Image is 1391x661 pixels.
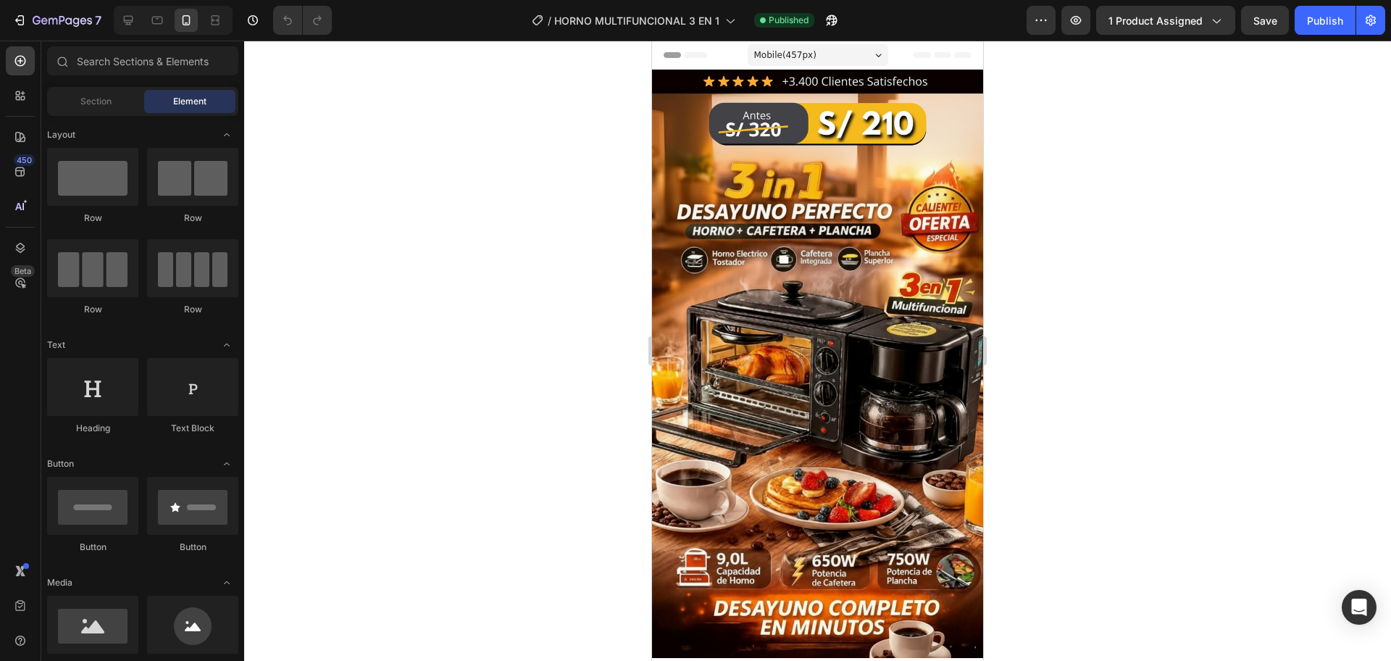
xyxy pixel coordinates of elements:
span: Layout [47,128,75,141]
button: Publish [1295,6,1356,35]
div: Button [47,541,138,554]
span: Published [769,14,809,27]
span: Text [47,338,65,352]
div: Undo/Redo [273,6,332,35]
span: Element [173,95,206,108]
div: Text Block [147,422,238,435]
span: HORNO MULTIFUNCIONAL 3 EN 1 [554,13,719,28]
span: Toggle open [215,571,238,594]
div: Publish [1307,13,1343,28]
span: Toggle open [215,123,238,146]
div: Open Intercom Messenger [1342,590,1377,625]
div: 450 [14,154,35,166]
input: Search Sections & Elements [47,46,238,75]
div: Heading [47,422,138,435]
button: 7 [6,6,108,35]
div: Button [147,541,238,554]
button: 1 product assigned [1096,6,1235,35]
span: Save [1253,14,1277,27]
span: Section [80,95,112,108]
span: Toggle open [215,452,238,475]
div: Row [47,303,138,316]
span: Button [47,457,74,470]
div: Row [147,212,238,225]
div: Beta [11,265,35,277]
span: Toggle open [215,333,238,357]
p: 7 [95,12,101,29]
span: Media [47,576,72,589]
span: 1 product assigned [1108,13,1203,28]
span: / [548,13,551,28]
button: Save [1241,6,1289,35]
div: Row [47,212,138,225]
iframe: Design area [652,41,983,661]
div: Row [147,303,238,316]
